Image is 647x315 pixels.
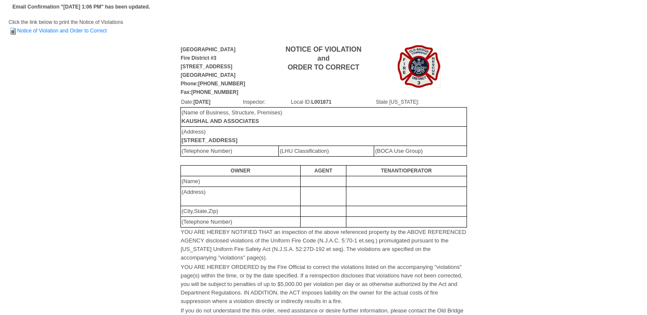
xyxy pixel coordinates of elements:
[182,219,233,225] font: (Telephone Number)
[314,168,332,174] b: AGENT
[286,46,361,71] b: NOTICE OF VIOLATION and ORDER TO CORRECT
[381,168,432,174] b: TENANT/OPERATOR
[11,1,151,12] td: Email Confirmation "[DATE] 1:06 PM" has been updated.
[182,109,283,124] font: (Name of Business, Structure, Premises)
[182,128,238,143] font: (Address)
[375,97,467,107] td: State [US_STATE]:
[375,148,422,154] font: (BOCA Use Group)
[9,27,17,35] img: HTML Document
[182,178,200,184] font: (Name)
[182,137,238,143] b: [STREET_ADDRESS]
[398,45,440,88] img: Image
[182,148,233,154] font: (Telephone Number)
[230,168,250,174] b: OWNER
[9,28,107,34] a: Notice of Violation and Order to Correct
[182,118,259,124] b: KAUSHAL AND ASSOCIATES
[242,97,290,107] td: Inspector:
[193,99,210,105] b: [DATE]
[182,189,206,195] font: (Address)
[290,97,375,107] td: Local ID:
[9,19,123,34] span: Click the link below to print the Notice of Violations
[181,97,243,107] td: Date:
[181,264,463,304] font: YOU ARE HEREBY ORDERED by the Fire Official to correct the violations listed on the accompanying ...
[181,229,466,261] font: YOU ARE HEREBY NOTIFIED THAT an inspection of the above referenced property by the ABOVE REFERENC...
[182,208,219,214] font: (City,State,Zip)
[181,47,245,95] b: [GEOGRAPHIC_DATA] Fire District #3 [STREET_ADDRESS] [GEOGRAPHIC_DATA] Phone:[PHONE_NUMBER] Fax:[P...
[311,99,331,105] b: L001871
[280,148,329,154] font: (LHU Classification)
